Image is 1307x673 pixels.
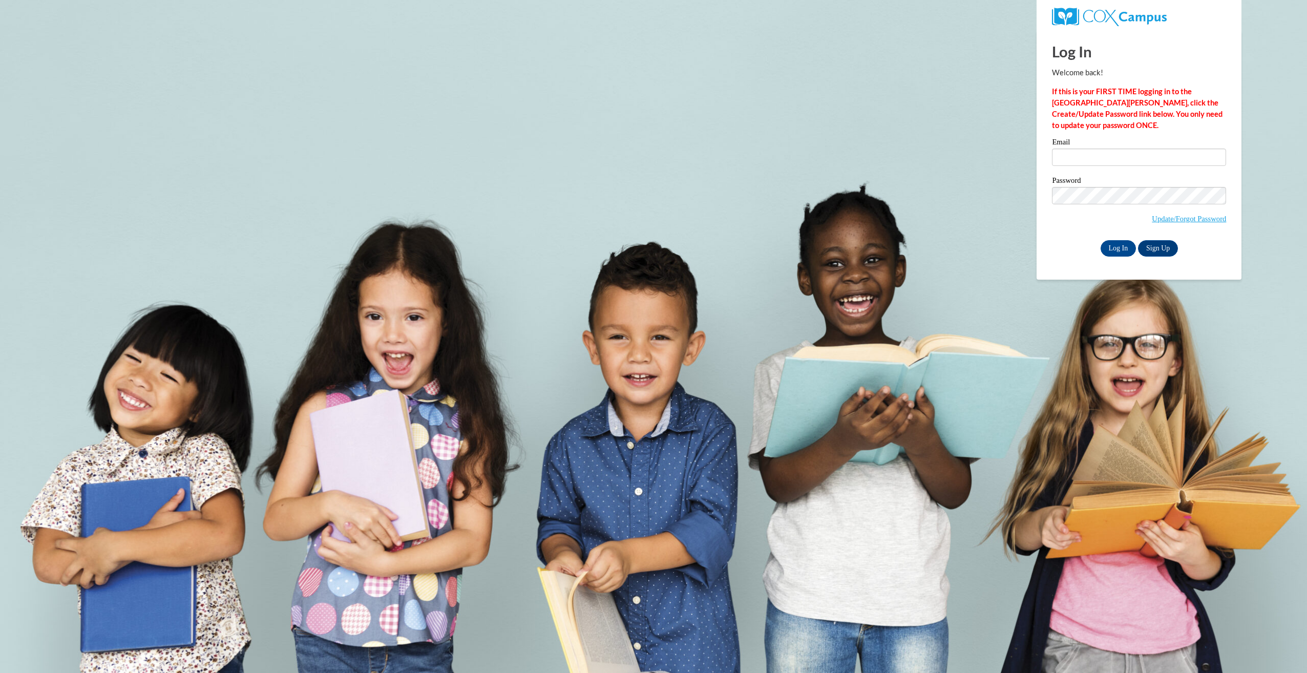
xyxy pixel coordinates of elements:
[1152,215,1226,223] a: Update/Forgot Password
[1052,41,1226,62] h1: Log In
[1052,177,1226,187] label: Password
[1052,67,1226,78] p: Welcome back!
[1052,12,1166,20] a: COX Campus
[1052,8,1166,26] img: COX Campus
[1052,138,1226,149] label: Email
[1101,240,1136,257] input: Log In
[1138,240,1178,257] a: Sign Up
[1052,87,1222,130] strong: If this is your FIRST TIME logging in to the [GEOGRAPHIC_DATA][PERSON_NAME], click the Create/Upd...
